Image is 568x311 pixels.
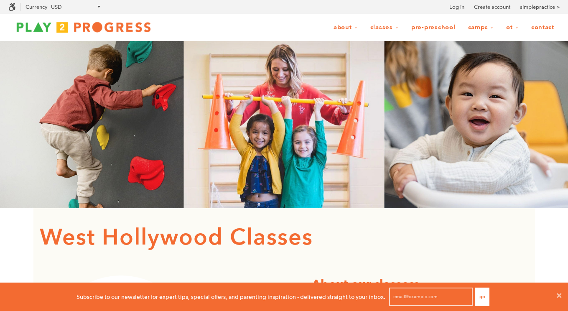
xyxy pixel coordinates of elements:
a: Pre-Preschool [406,20,461,36]
a: About [328,20,363,36]
a: Camps [463,20,499,36]
a: simplepractice > [520,3,560,11]
a: Log in [449,3,464,11]
h1: West Hollywood Classes [40,221,529,255]
a: OT [501,20,524,36]
a: Create account [474,3,510,11]
p: Subscribe to our newsletter for expert tips, special offers, and parenting inspiration - delivere... [76,292,385,301]
label: Currency [25,4,47,10]
input: email@example.com [389,288,473,306]
a: Contact [526,20,560,36]
img: Play2Progress logo [8,19,159,36]
a: Classes [365,20,404,36]
strong: About our classes: [312,276,419,291]
button: Go [475,288,489,306]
